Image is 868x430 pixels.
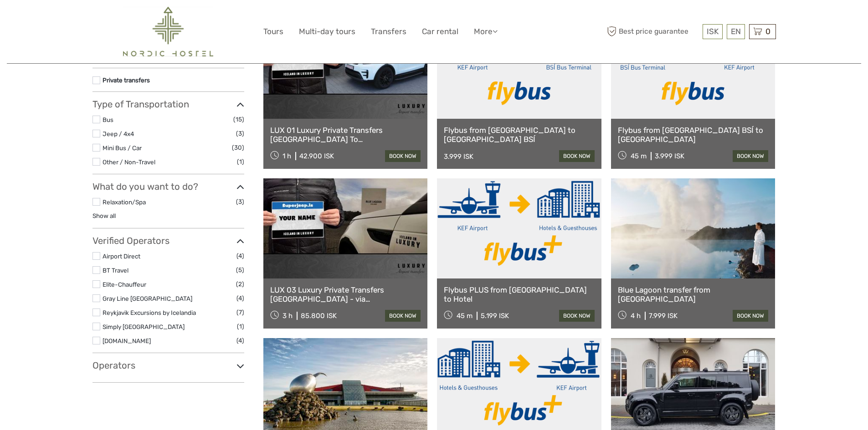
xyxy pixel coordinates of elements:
a: book now [385,150,421,162]
div: EN [727,24,745,39]
div: 3.999 ISK [655,152,684,160]
a: Private transfers [103,76,150,84]
span: (1) [237,321,244,332]
h3: Operators [92,360,244,371]
a: Car rental [422,25,458,38]
a: Jeep / 4x4 [103,130,134,137]
a: book now [733,150,768,162]
div: 7.999 ISK [649,312,678,320]
div: 42.900 ISK [299,152,334,160]
h3: Verified Operators [92,235,244,246]
div: 5.199 ISK [481,312,509,320]
div: 3.999 ISK [444,152,473,161]
a: book now [385,310,421,322]
a: More [474,25,498,38]
div: 85.800 ISK [301,312,337,320]
a: book now [559,150,595,162]
a: book now [733,310,768,322]
span: 0 [764,27,772,36]
a: Airport Direct [103,253,140,260]
a: Simply [GEOGRAPHIC_DATA] [103,323,185,330]
span: (15) [233,114,244,125]
a: LUX 03 Luxury Private Transfers [GEOGRAPHIC_DATA] - via [GEOGRAPHIC_DATA] or via [GEOGRAPHIC_DATA... [270,285,421,304]
span: 45 m [631,152,647,160]
span: (4) [236,293,244,304]
span: (7) [236,307,244,318]
a: book now [559,310,595,322]
span: 1 h [282,152,291,160]
h3: What do you want to do? [92,181,244,192]
h3: Type of Transportation [92,99,244,110]
a: Elite-Chauffeur [103,281,146,288]
a: LUX 01 Luxury Private Transfers [GEOGRAPHIC_DATA] To [GEOGRAPHIC_DATA] [270,126,421,144]
a: Reykjavik Excursions by Icelandia [103,309,196,316]
a: Flybus PLUS from [GEOGRAPHIC_DATA] to Hotel [444,285,595,304]
span: (1) [237,157,244,167]
span: (4) [236,251,244,261]
span: (30) [232,142,244,153]
a: Gray Line [GEOGRAPHIC_DATA] [103,295,192,302]
span: (5) [236,265,244,275]
a: Tours [263,25,283,38]
img: 2454-61f15230-a6bf-4303-aa34-adabcbdb58c5_logo_big.png [123,7,213,56]
a: BT Travel [103,267,128,274]
a: Flybus from [GEOGRAPHIC_DATA] to [GEOGRAPHIC_DATA] BSÍ [444,126,595,144]
a: Other / Non-Travel [103,158,155,166]
a: Bus [103,116,113,123]
span: (2) [236,279,244,289]
span: (4) [236,335,244,346]
span: ISK [707,27,719,36]
span: Best price guarantee [605,24,700,39]
span: (3) [236,128,244,139]
a: Relaxation/Spa [103,198,146,206]
span: (3) [236,197,244,207]
a: Flybus from [GEOGRAPHIC_DATA] BSÍ to [GEOGRAPHIC_DATA] [618,126,769,144]
a: Show all [92,212,116,219]
a: Multi-day tours [299,25,355,38]
a: Transfers [371,25,406,38]
span: 3 h [282,312,293,320]
span: 45 m [457,312,473,320]
a: [DOMAIN_NAME] [103,337,151,344]
a: Blue Lagoon transfer from [GEOGRAPHIC_DATA] [618,285,769,304]
span: 4 h [631,312,641,320]
a: Mini Bus / Car [103,144,142,152]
